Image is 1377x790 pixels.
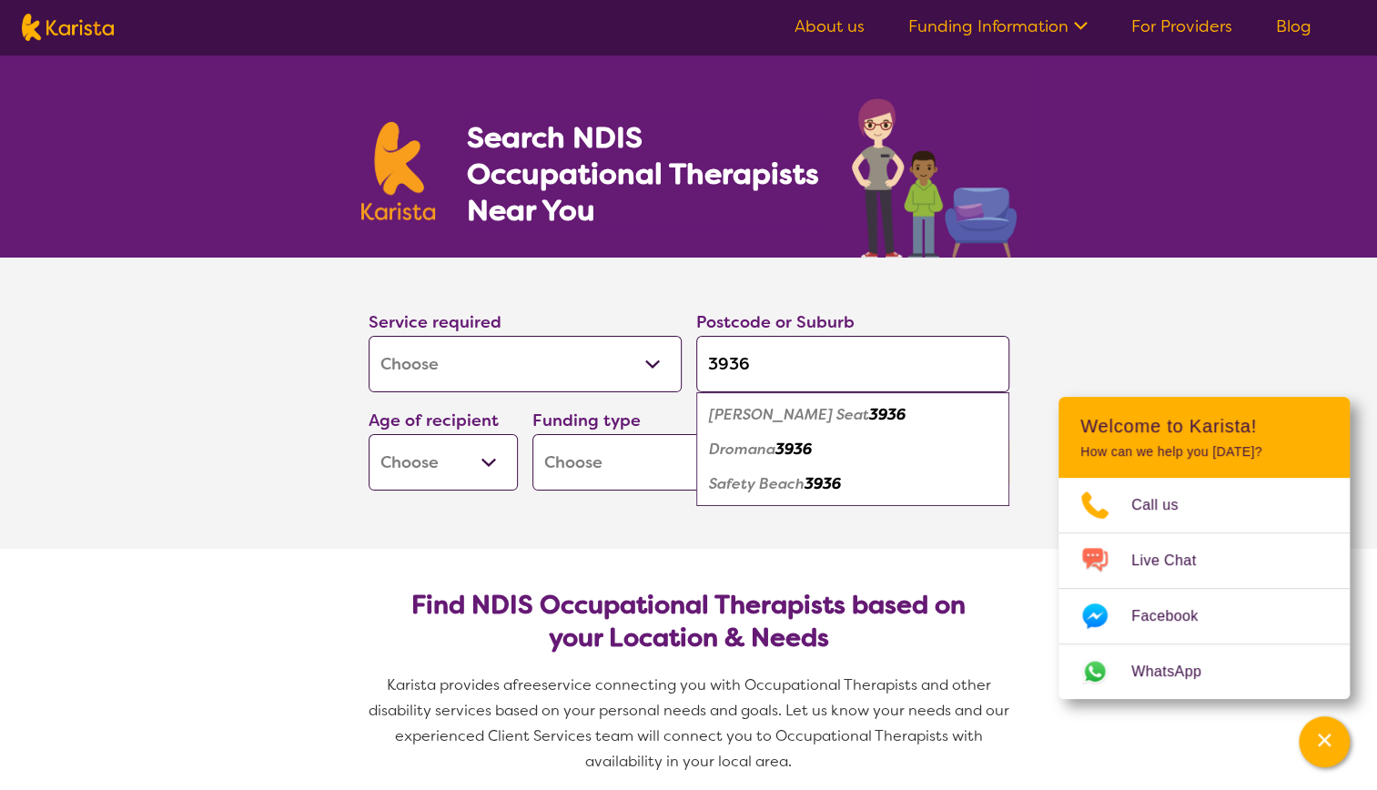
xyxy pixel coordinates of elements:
span: Facebook [1131,603,1220,630]
a: Blog [1276,15,1311,37]
button: Channel Menu [1299,716,1350,767]
ul: Choose channel [1058,478,1350,699]
em: Safety Beach [709,474,805,493]
label: Funding type [532,410,641,431]
img: Karista logo [361,122,436,220]
span: Live Chat [1131,547,1218,574]
h2: Welcome to Karista! [1080,415,1328,437]
p: How can we help you [DATE]? [1080,444,1328,460]
img: Karista logo [22,14,114,41]
em: 3936 [805,474,841,493]
a: Funding Information [908,15,1088,37]
span: service connecting you with Occupational Therapists and other disability services based on your p... [369,675,1013,771]
div: Arthurs Seat 3936 [705,398,1000,432]
em: 3936 [775,440,812,459]
div: Dromana 3936 [705,432,1000,467]
span: Call us [1131,491,1200,519]
span: Karista provides a [387,675,512,694]
input: Type [696,336,1009,392]
h1: Search NDIS Occupational Therapists Near You [466,119,820,228]
label: Postcode or Suburb [696,311,855,333]
em: Dromana [709,440,775,459]
a: About us [795,15,865,37]
a: Web link opens in a new tab. [1058,644,1350,699]
span: free [512,675,542,694]
em: [PERSON_NAME] Seat [709,405,869,424]
label: Service required [369,311,501,333]
em: 3936 [869,405,906,424]
label: Age of recipient [369,410,499,431]
h2: Find NDIS Occupational Therapists based on your Location & Needs [383,589,995,654]
div: Safety Beach 3936 [705,467,1000,501]
a: For Providers [1131,15,1232,37]
span: WhatsApp [1131,658,1223,685]
img: occupational-therapy [852,98,1017,258]
div: Channel Menu [1058,397,1350,699]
